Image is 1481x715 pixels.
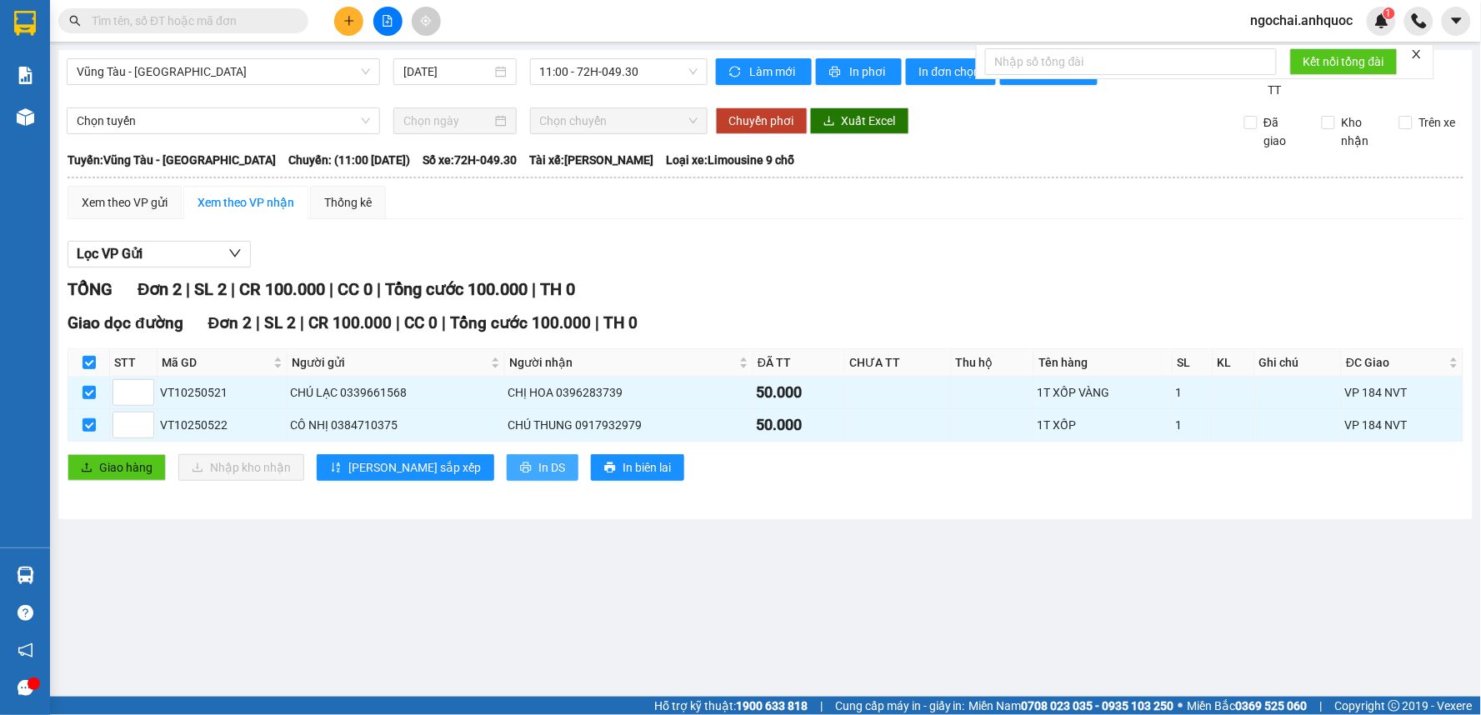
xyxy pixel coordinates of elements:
[529,151,653,169] span: Tài xế: [PERSON_NAME]
[329,279,333,299] span: |
[509,353,736,372] span: Người nhận
[334,7,363,36] button: plus
[538,458,565,477] span: In DS
[178,454,304,481] button: downloadNhập kho nhận
[92,12,288,30] input: Tìm tên, số ĐT hoặc mã đơn
[520,462,532,475] span: printer
[508,383,750,402] div: CHỊ HOA 0396283739
[324,193,372,212] div: Thống kê
[420,15,432,27] span: aim
[716,107,808,134] button: Chuyển phơi
[228,247,242,260] span: down
[1303,52,1384,71] span: Kết nối tổng đài
[816,58,902,85] button: printerIn phơi
[403,62,491,81] input: 15/10/2025
[1374,13,1389,28] img: icon-new-feature
[99,458,153,477] span: Giao hàng
[18,642,33,658] span: notification
[850,62,888,81] span: In phơi
[159,16,199,33] span: Nhận:
[18,605,33,621] span: question-circle
[450,313,591,332] span: Tổng cước 100.000
[604,462,616,475] span: printer
[756,413,842,437] div: 50.000
[158,377,288,409] td: VT10250521
[382,15,393,27] span: file-add
[77,243,143,264] span: Lọc VP Gửi
[595,313,599,332] span: |
[753,349,845,377] th: ĐÃ TT
[396,313,400,332] span: |
[845,349,952,377] th: CHƯA TT
[442,313,446,332] span: |
[906,58,997,85] button: In đơn chọn
[330,462,342,475] span: sort-ascending
[716,58,812,85] button: syncLàm mới
[1344,416,1460,434] div: VP 184 NVT
[756,381,842,404] div: 50.000
[68,279,113,299] span: TỔNG
[69,15,81,27] span: search
[231,279,235,299] span: |
[68,241,251,267] button: Lọc VP Gửi
[308,313,392,332] span: CR 100.000
[18,680,33,696] span: message
[256,313,260,332] span: |
[160,383,284,402] div: VT10250521
[985,48,1277,75] input: Nhập số tổng đài
[138,279,182,299] span: Đơn 2
[1388,700,1400,712] span: copyright
[540,108,698,133] span: Chọn chuyến
[412,7,441,36] button: aim
[1383,7,1395,19] sup: 1
[1176,416,1210,434] div: 1
[1213,349,1255,377] th: KL
[160,416,284,434] div: VT10250522
[1411,48,1423,60] span: close
[77,108,370,133] span: Chọn tuyến
[1255,349,1343,377] th: Ghi chú
[654,697,808,715] span: Hỗ trợ kỹ thuật:
[81,462,93,475] span: upload
[952,349,1034,377] th: Thu hộ
[14,11,36,36] img: logo-vxr
[1290,48,1398,75] button: Kết nối tổng đài
[1178,702,1183,709] span: ⚪️
[1320,697,1323,715] span: |
[343,15,355,27] span: plus
[68,454,166,481] button: uploadGiao hàng
[290,383,502,402] div: CHÚ LẠC 0339661568
[1037,416,1170,434] div: 1T XỐP
[68,313,183,332] span: Giao dọc đường
[159,14,293,74] div: VP 184 [PERSON_NAME] - HCM
[239,279,325,299] span: CR 100.000
[194,279,227,299] span: SL 2
[158,409,288,442] td: VT10250522
[110,349,158,377] th: STT
[1346,353,1446,372] span: ĐC Giao
[835,697,965,715] span: Cung cấp máy in - giấy in:
[377,279,381,299] span: |
[14,54,148,74] div: CÔ NHỊ
[292,353,488,372] span: Người gửi
[68,153,276,167] b: Tuyến: Vũng Tàu - [GEOGRAPHIC_DATA]
[373,7,403,36] button: file-add
[969,697,1174,715] span: Miền Nam
[1238,10,1367,31] span: ngochai.anhquoc
[736,699,808,712] strong: 1900 633 818
[1176,383,1210,402] div: 1
[591,454,684,481] button: printerIn biên lai
[750,62,798,81] span: Làm mới
[423,151,517,169] span: Số xe: 72H-049.30
[540,279,575,299] span: TH 0
[1258,113,1309,150] span: Đã giao
[159,74,293,94] div: CHÚ THUNG
[666,151,794,169] span: Loại xe: Limousine 9 chỗ
[403,112,491,130] input: Chọn ngày
[162,353,270,372] span: Mã GD
[842,112,896,130] span: Xuất Excel
[404,313,438,332] span: CC 0
[532,279,536,299] span: |
[810,107,909,134] button: downloadXuất Excel
[288,151,410,169] span: Chuyến: (11:00 [DATE])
